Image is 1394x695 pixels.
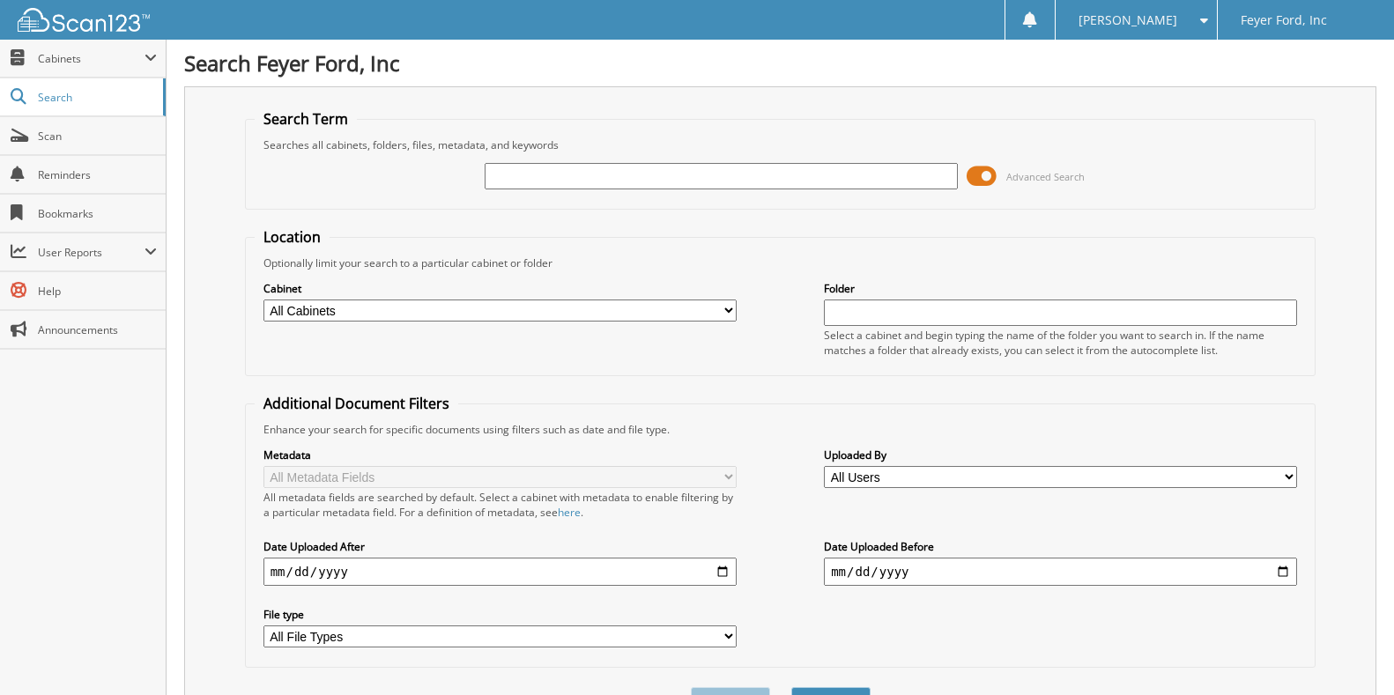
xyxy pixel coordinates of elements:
[263,539,737,554] label: Date Uploaded After
[255,109,357,129] legend: Search Term
[38,90,154,105] span: Search
[1006,170,1085,183] span: Advanced Search
[1079,15,1177,26] span: [PERSON_NAME]
[38,322,157,337] span: Announcements
[1241,15,1327,26] span: Feyer Ford, Inc
[263,281,737,296] label: Cabinet
[263,447,737,462] label: Metadata
[824,539,1297,554] label: Date Uploaded Before
[38,51,145,66] span: Cabinets
[824,328,1297,358] div: Select a cabinet and begin typing the name of the folder you want to search in. If the name match...
[255,227,330,247] legend: Location
[263,490,737,520] div: All metadata fields are searched by default. Select a cabinet with metadata to enable filtering b...
[255,394,458,413] legend: Additional Document Filters
[255,422,1307,437] div: Enhance your search for specific documents using filters such as date and file type.
[824,558,1297,586] input: end
[38,284,157,299] span: Help
[824,447,1297,462] label: Uploaded By
[558,505,581,520] a: here
[263,558,737,586] input: start
[255,137,1307,152] div: Searches all cabinets, folders, files, metadata, and keywords
[263,607,737,622] label: File type
[38,245,145,260] span: User Reports
[38,167,157,182] span: Reminders
[255,255,1307,270] div: Optionally limit your search to a particular cabinet or folder
[18,8,150,32] img: scan123-logo-white.svg
[824,281,1297,296] label: Folder
[38,129,157,144] span: Scan
[38,206,157,221] span: Bookmarks
[184,48,1376,78] h1: Search Feyer Ford, Inc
